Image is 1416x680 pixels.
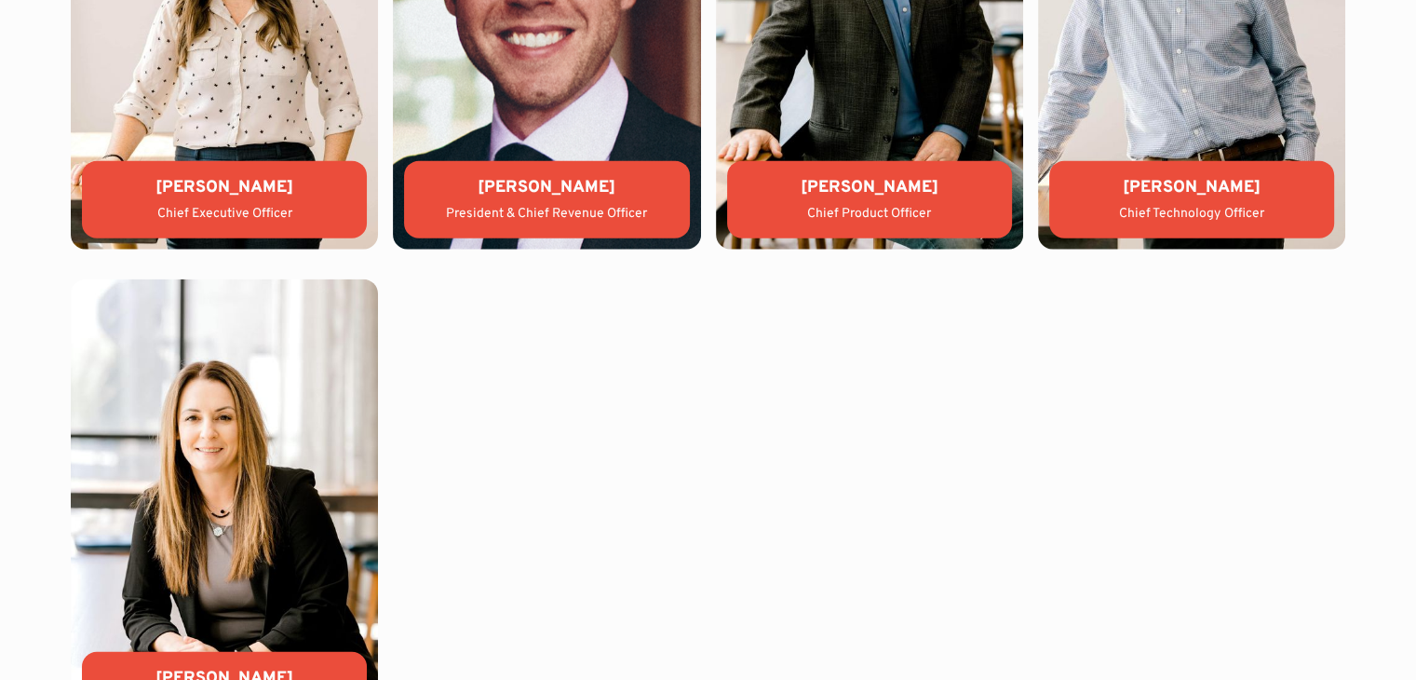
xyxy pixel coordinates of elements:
div: Chief Technology Officer [1064,205,1319,224]
div: President & Chief Revenue Officer [419,205,674,224]
div: [PERSON_NAME] [419,176,674,199]
div: Chief Product Officer [742,205,997,224]
div: [PERSON_NAME] [1064,176,1319,199]
div: Chief Executive Officer [97,205,352,224]
div: [PERSON_NAME] [97,176,352,199]
div: [PERSON_NAME] [742,176,997,199]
